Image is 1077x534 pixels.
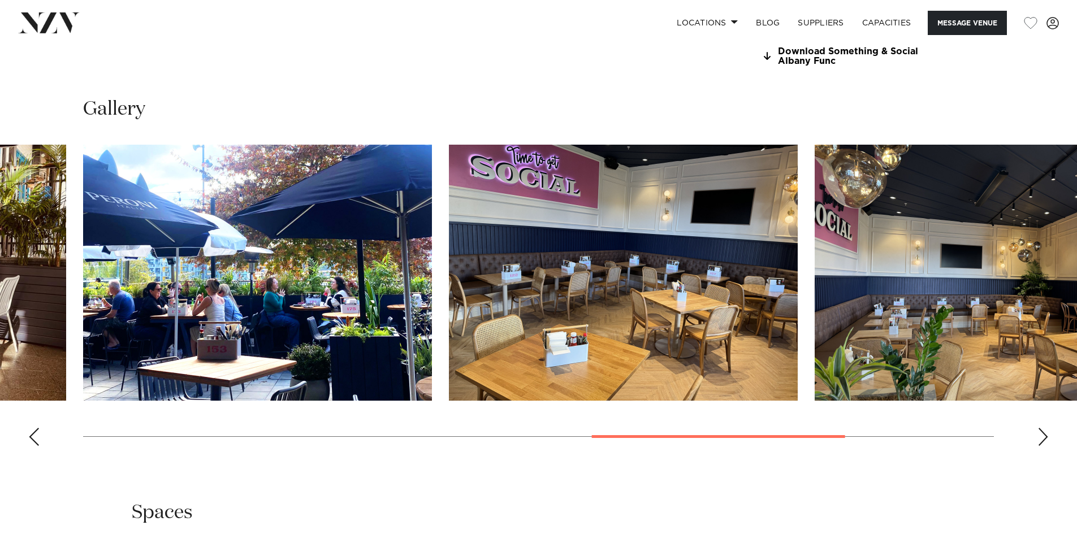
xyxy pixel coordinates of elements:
[83,97,145,122] h2: Gallery
[18,12,80,33] img: nzv-logo.png
[762,47,946,66] a: Download Something & Social Albany Func
[668,11,747,35] a: Locations
[449,145,798,401] swiper-slide: 7 / 9
[747,11,789,35] a: BLOG
[928,11,1007,35] button: Message Venue
[789,11,853,35] a: SUPPLIERS
[853,11,920,35] a: Capacities
[132,500,193,526] h2: Spaces
[83,145,432,401] swiper-slide: 6 / 9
